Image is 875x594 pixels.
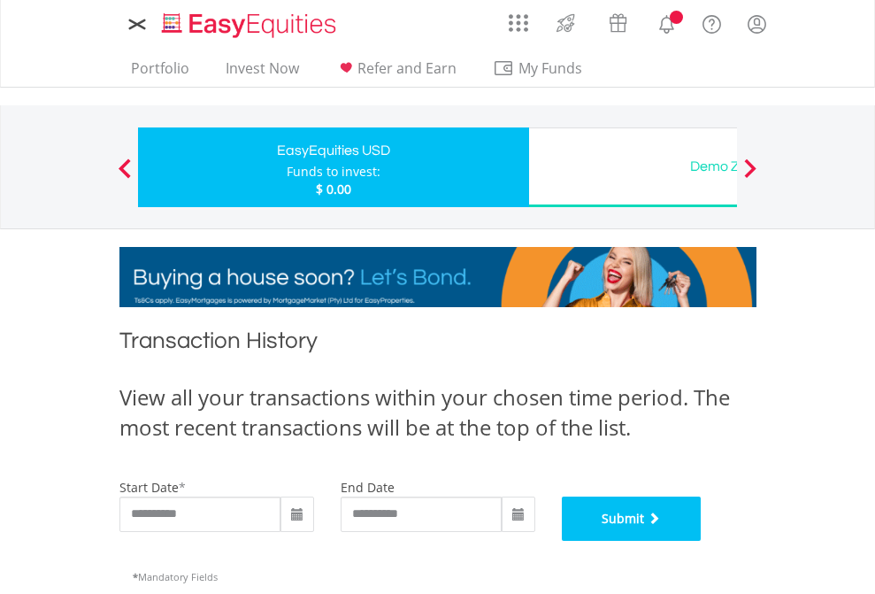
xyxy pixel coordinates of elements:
[107,167,142,185] button: Previous
[734,4,779,43] a: My Profile
[592,4,644,37] a: Vouchers
[493,57,609,80] span: My Funds
[287,163,380,181] div: Funds to invest:
[733,167,768,185] button: Next
[158,11,343,40] img: EasyEquities_Logo.png
[119,247,756,307] img: EasyMortage Promotion Banner
[562,497,702,541] button: Submit
[509,13,528,33] img: grid-menu-icon.svg
[119,479,179,496] label: start date
[119,382,756,444] div: View all your transactions within your chosen time period. The most recent transactions will be a...
[219,59,306,87] a: Invest Now
[149,138,518,163] div: EasyEquities USD
[316,181,351,197] span: $ 0.00
[551,9,580,37] img: thrive-v2.svg
[603,9,633,37] img: vouchers-v2.svg
[328,59,464,87] a: Refer and Earn
[133,570,218,583] span: Mandatory Fields
[497,4,540,33] a: AppsGrid
[341,479,395,496] label: end date
[119,325,756,365] h1: Transaction History
[689,4,734,40] a: FAQ's and Support
[644,4,689,40] a: Notifications
[124,59,196,87] a: Portfolio
[357,58,457,78] span: Refer and Earn
[155,4,343,40] a: Home page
